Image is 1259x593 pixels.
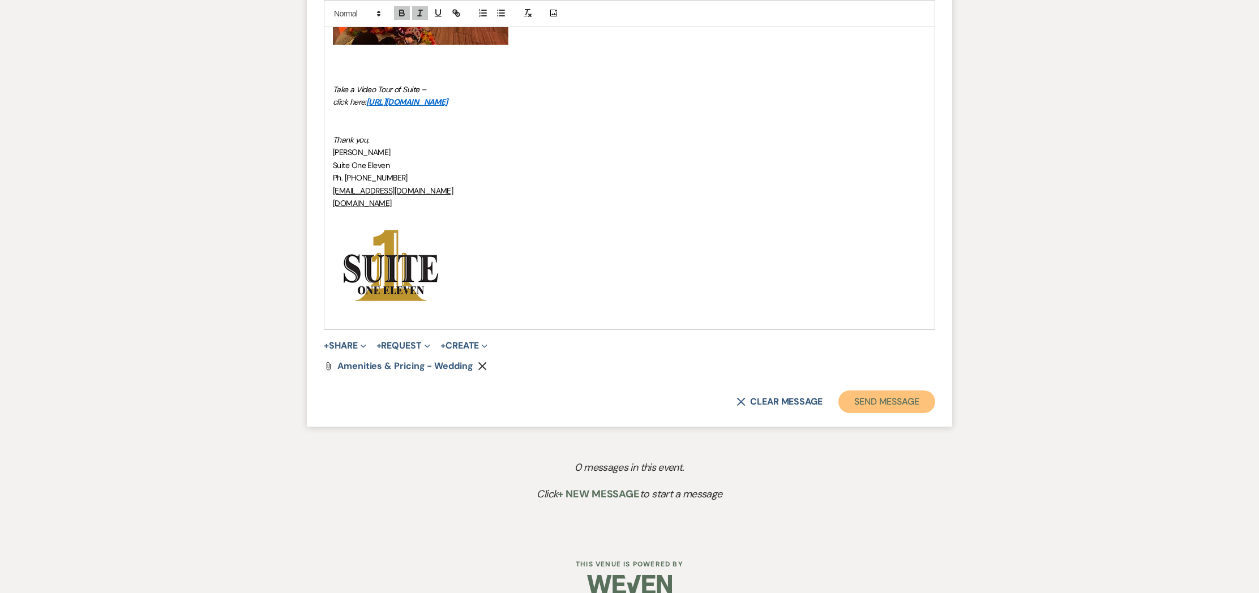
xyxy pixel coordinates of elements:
button: Create [440,341,487,350]
button: Share [324,341,366,350]
a: [URL][DOMAIN_NAME] [366,97,448,107]
u: [DOMAIN_NAME] [333,198,392,208]
span: + [440,341,446,350]
img: download.png [335,209,448,323]
em: Take a Video Tour of Suite – [333,84,426,94]
em: Thank you, [333,135,369,145]
p: 0 messages in this event. [333,459,927,476]
span: [PERSON_NAME] [333,147,391,157]
button: Send Message [838,390,935,413]
em: click here: [333,97,366,107]
p: Click to start a message [333,486,927,502]
span: + [324,341,329,350]
button: Clear message [736,397,823,406]
span: + [376,341,382,350]
span: Amenities & Pricing - Wedding [337,360,473,372]
button: Request [376,341,430,350]
a: Amenities & Pricing - Wedding [337,362,473,371]
span: + New Message [558,487,640,501]
span: Suite One Eleven [333,160,389,170]
a: [EMAIL_ADDRESS][DOMAIN_NAME] [333,186,453,196]
span: Ph. [PHONE_NUMBER] [333,173,408,183]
